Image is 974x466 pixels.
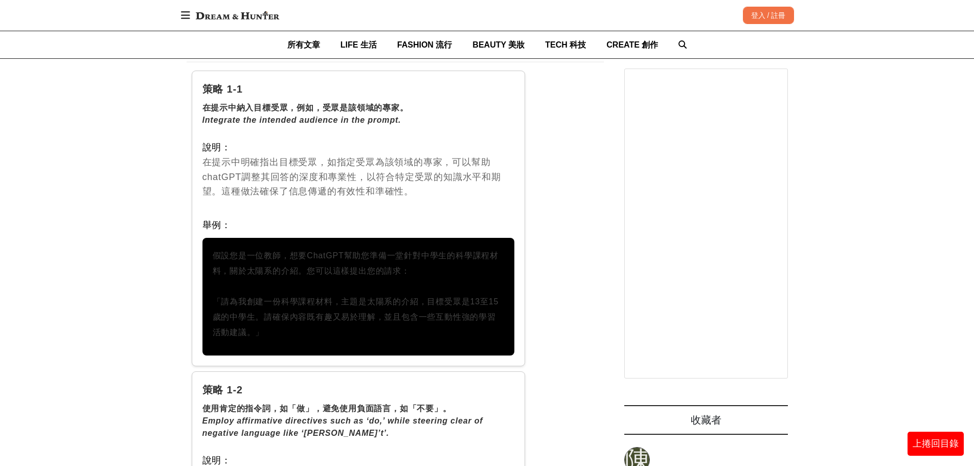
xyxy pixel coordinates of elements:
div: 策略 1-1 [202,81,515,97]
span: TECH 科技 [545,40,586,49]
a: 所有文章 [287,31,320,58]
span: 舉例： [202,220,231,230]
span: 收藏者 [691,414,721,426]
a: FASHION 流行 [397,31,452,58]
span: 所有文章 [287,40,320,49]
span: FASHION 流行 [397,40,452,49]
p: 假設您是一位教師，想要ChatGPT幫助您準備一堂針對中學生的科學課程材料，關於太陽系的介紹。您可以這樣提出您的請求： 「請為我創建一份科學課程材料，主題是太陽系的介紹，目標受眾是13至15歲的... [213,248,505,340]
a: CREATE 創作 [606,31,658,58]
span: BEAUTY 美妝 [472,40,525,49]
a: TECH 科技 [545,31,586,58]
div: 使用肯定的指令詞，如「做」，避免使用負面語言，如「不要」。 [202,403,515,415]
div: 策略 1-2 [202,382,515,397]
a: LIFE 生活 [341,31,377,58]
div: 在提示中納入目標受眾，例如，受眾是該領域的專家。 [202,102,515,114]
div: 在提示中明確指出目標受眾，如指定受眾為該領域的專家，可以幫助chatGPT調整其回答的深度和專業性，以符合特定受眾的知識水平和期望。這種做法確保了信息傳遞的有效性和準確性。 [202,140,515,199]
span: 說明： [202,142,231,152]
img: Dream & Hunter [191,6,284,25]
div: Employ affirmative directives such as ‘do,’ while steering clear of negative language like ‘[PERS... [202,415,515,439]
span: CREATE 創作 [606,40,658,49]
span: 說明： [202,455,231,465]
span: LIFE 生活 [341,40,377,49]
div: Integrate the intended audience in the prompt. [202,114,515,126]
a: BEAUTY 美妝 [472,31,525,58]
div: 登入 / 註冊 [743,7,794,24]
